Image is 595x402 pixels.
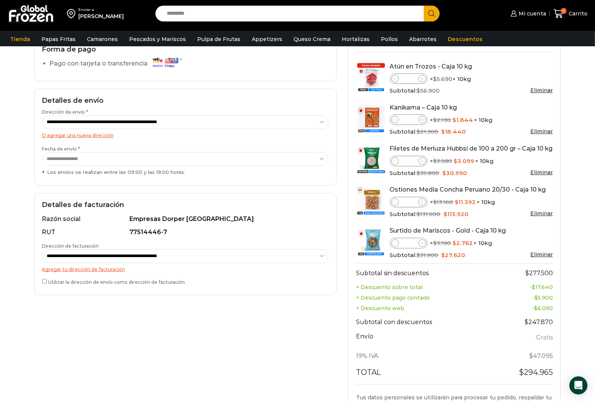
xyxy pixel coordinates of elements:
[525,270,529,277] span: $
[390,63,472,70] a: Atún en Trozos - Caja 10 kg
[390,186,546,193] a: Ostiones Media Concha Peruano 20/30 - Caja 10 kg
[534,294,553,301] bdi: 5.900
[42,46,329,54] h2: Forma de pago
[417,169,440,177] bdi: 35.800
[390,114,553,125] div: × × 10kg
[443,169,467,177] bdi: 30.990
[6,32,34,46] a: Tienda
[530,210,553,217] a: Eliminar
[42,152,329,166] select: Fecha de envío * Los envíos se realizan entre las 09:00 y las 19:00 horas.
[42,201,329,209] h2: Detalles de facturación
[453,239,457,247] span: $
[434,75,437,82] span: $
[399,239,418,248] input: Product quantity
[530,87,553,94] a: Eliminar
[42,97,329,105] h2: Detalles de envío
[356,292,495,303] th: + Descuento pago contado
[536,332,553,343] label: Gratis
[417,128,438,135] bdi: 21.300
[417,210,441,218] bdi: 131.600
[42,215,128,224] div: Razón social
[525,318,553,326] bdi: 247.870
[495,292,553,303] td: -
[50,57,186,70] label: Pago con tarjeta o transferencia
[455,198,459,206] span: $
[390,73,553,84] div: × × 10kg
[453,239,473,247] bdi: 2.762
[42,277,329,285] label: Utilizar la dirección de envío como dirección de facturación.
[399,198,418,207] input: Product quantity
[441,128,445,135] span: $
[356,348,495,365] th: 19% IVA
[444,210,447,218] span: $
[356,331,495,348] th: Envío
[67,7,78,20] img: address-field-icon.svg
[454,157,458,164] span: $
[417,251,438,259] bdi: 31.900
[434,239,451,247] bdi: 3.190
[530,251,553,258] a: Eliminar
[417,128,420,135] span: $
[532,284,553,291] bdi: 17.640
[417,87,440,94] bdi: 56.900
[417,87,420,94] span: $
[529,352,533,359] span: $
[248,32,286,46] a: Appetizers
[417,169,420,177] span: $
[569,376,587,394] div: Open Intercom Messenger
[356,263,495,282] th: Subtotal sin descuentos
[42,266,125,272] a: Agregar tu dirección de facturación
[534,305,537,312] span: $
[509,6,546,21] a: Mi cuenta
[554,5,587,23] a: 5 Carrito
[390,145,553,152] a: Filetes de Merluza Hubbsi de 100 a 200 gr – Caja 10 kg
[377,32,402,46] a: Pollos
[495,303,553,314] td: -
[42,243,329,263] label: Dirección de facturación
[42,132,114,138] a: O agregar una nueva dirección
[356,282,495,292] th: + Descuento sobre total
[454,157,475,164] bdi: 3.099
[519,368,553,377] bdi: 294.965
[390,197,553,207] div: × × 10kg
[561,8,567,14] span: 5
[42,109,329,129] label: Dirección de envío *
[399,115,418,124] input: Product quantity
[567,10,587,17] span: Carrito
[390,251,553,259] div: Subtotal:
[390,227,506,234] a: Surtido de Mariscos - Gold - Caja 10 kg
[125,32,190,46] a: Pescados y Mariscos
[390,169,553,177] div: Subtotal:
[517,10,546,17] span: Mi cuenta
[129,228,324,237] div: 77514446-7
[399,74,418,83] input: Product quantity
[444,32,486,46] a: Descuentos
[424,6,440,21] button: Search button
[441,251,445,259] span: $
[530,169,553,176] a: Eliminar
[193,32,244,46] a: Pulpa de Frutas
[434,75,453,82] bdi: 5.690
[42,169,329,176] div: Los envíos se realizan entre las 09:00 y las 19:00 horas.
[78,7,124,12] div: Enviar a
[441,128,466,135] bdi: 18.440
[42,249,329,263] select: Dirección de facturación
[356,365,495,384] th: Total
[42,228,128,237] div: RUT
[38,32,79,46] a: Papas Fritas
[390,210,553,218] div: Subtotal:
[150,56,184,69] img: Pago con tarjeta o transferencia
[530,128,553,135] a: Eliminar
[417,210,420,218] span: $
[42,115,329,129] select: Dirección de envío *
[534,305,553,312] bdi: 6.090
[525,318,528,326] span: $
[441,251,466,259] bdi: 27.620
[405,32,440,46] a: Abarrotes
[529,352,553,359] span: 47.095
[434,198,437,206] span: $
[495,282,553,292] td: -
[519,368,524,377] span: $
[453,116,473,123] bdi: 1.844
[338,32,373,46] a: Hortalizas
